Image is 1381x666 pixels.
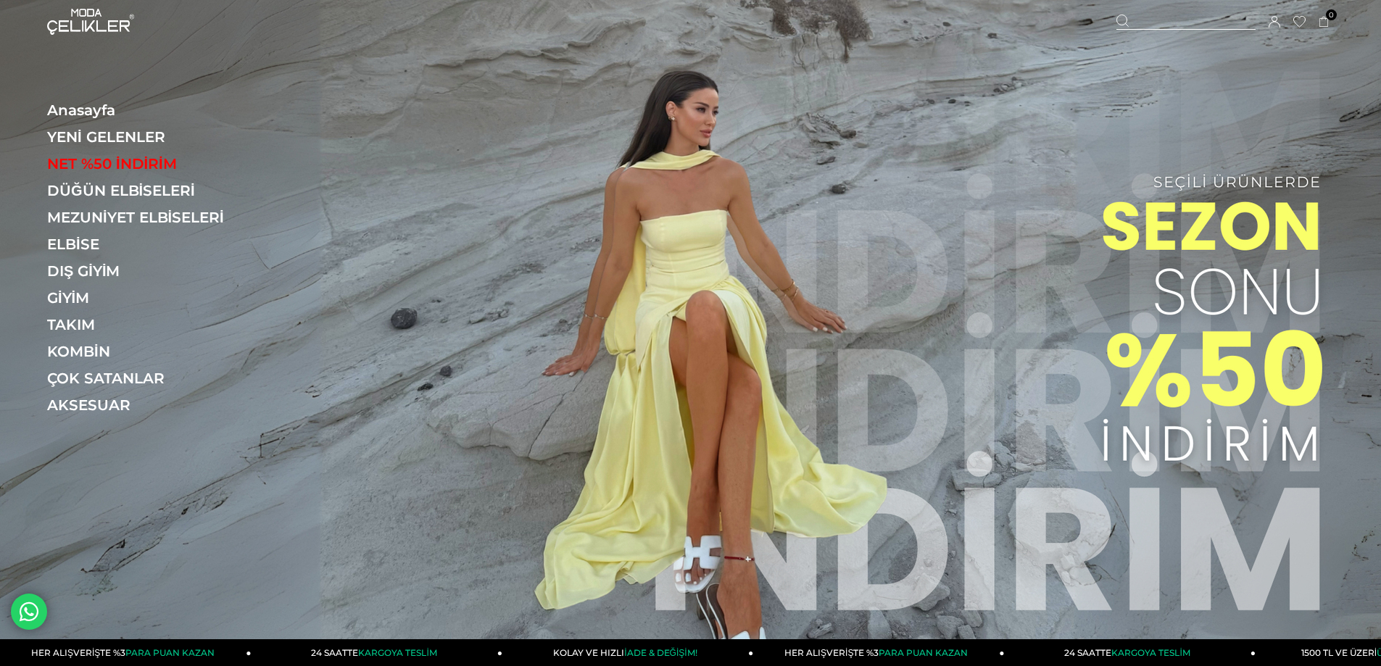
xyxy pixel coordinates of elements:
[252,639,502,666] a: 24 SAATTEKARGOYA TESLİM
[47,155,246,172] a: NET %50 İNDİRİM
[47,289,246,307] a: GİYİM
[624,647,697,658] span: İADE & DEĞİŞİM!
[502,639,753,666] a: KOLAY VE HIZLIİADE & DEĞİŞİM!
[1326,9,1337,20] span: 0
[47,236,246,253] a: ELBİSE
[358,647,436,658] span: KARGOYA TESLİM
[47,182,246,199] a: DÜĞÜN ELBİSELERİ
[47,343,246,360] a: KOMBİN
[47,101,246,119] a: Anasayfa
[47,262,246,280] a: DIŞ GİYİM
[47,128,246,146] a: YENİ GELENLER
[47,9,134,35] img: logo
[879,647,968,658] span: PARA PUAN KAZAN
[47,209,246,226] a: MEZUNİYET ELBİSELERİ
[125,647,215,658] span: PARA PUAN KAZAN
[1111,647,1190,658] span: KARGOYA TESLİM
[47,396,246,414] a: AKSESUAR
[1319,17,1330,28] a: 0
[753,639,1004,666] a: HER ALIŞVERİŞTE %3PARA PUAN KAZAN
[47,316,246,333] a: TAKIM
[47,370,246,387] a: ÇOK SATANLAR
[1005,639,1256,666] a: 24 SAATTEKARGOYA TESLİM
